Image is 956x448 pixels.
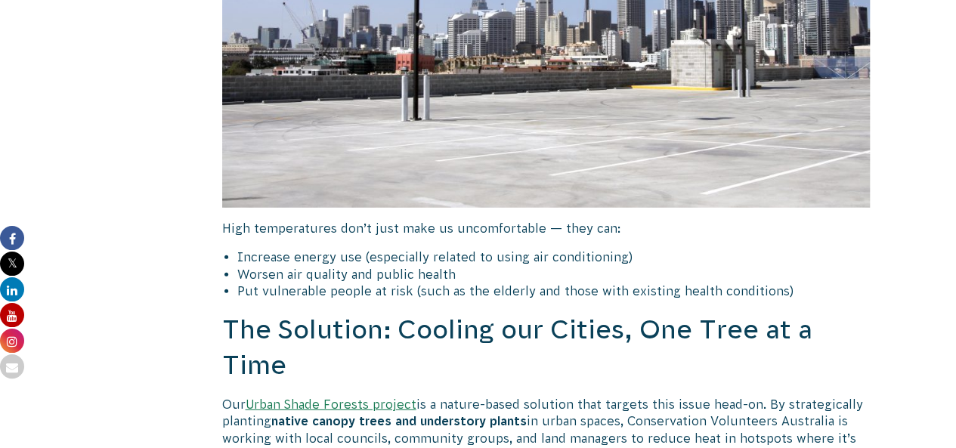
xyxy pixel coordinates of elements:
li: Worsen air quality and public health [237,266,871,283]
li: Put vulnerable people at risk (such as the elderly and those with existing health conditions) [237,283,871,299]
li: Increase energy use (especially related to using air conditioning) [237,249,871,265]
strong: native canopy trees and understory plants [271,414,527,428]
p: High temperatures don’t just make us uncomfortable — they can: [222,220,871,236]
h2: The Solution: Cooling our Cities, One Tree at a Time [222,312,871,384]
a: Urban Shade Forests project [246,397,416,411]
